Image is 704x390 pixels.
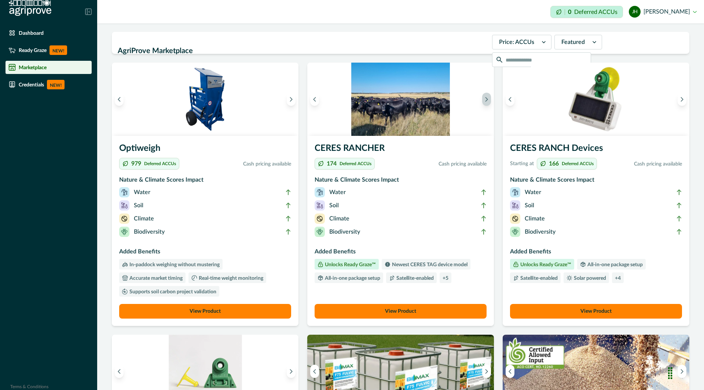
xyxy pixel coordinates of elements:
[119,304,291,319] button: View Product
[390,262,467,267] p: Newest CERES TAG device model
[197,276,263,281] p: Real-time weight monitoring
[506,93,514,106] button: Previous image
[329,201,339,210] p: Soil
[310,365,319,378] button: Previous image
[5,26,92,40] a: Dashboard
[119,175,291,187] h3: Nature & Climate Scores Impact
[323,262,376,267] p: Unlocks Ready Graze™
[327,161,337,167] p: 174
[119,142,291,158] h3: Optiweigh
[549,161,559,167] p: 166
[510,175,682,187] h3: Nature & Climate Scores Impact
[5,77,92,92] a: CredentialsNEW!
[49,45,67,55] p: NEW!
[510,160,534,168] p: Starting at
[5,42,92,58] a: Ready GrazeNEW!
[568,9,571,15] p: 0
[378,160,487,168] p: Cash pricing available
[5,61,92,74] a: Marketplace
[134,227,165,236] p: Biodiversity
[482,93,491,106] button: Next image
[525,188,541,197] p: Water
[182,160,291,168] p: Cash pricing available
[134,201,143,210] p: Soil
[329,227,360,236] p: Biodiversity
[19,47,47,53] p: Ready Graze
[131,161,141,167] p: 979
[112,63,298,136] img: An Optiweigh unit
[19,82,44,88] p: Credentials
[340,161,371,166] p: Deferred ACCUs
[19,30,44,36] p: Dashboard
[128,289,216,294] p: Supports soil carbon project validation
[128,276,183,281] p: Accurate market timing
[664,362,676,384] div: Drag
[329,214,349,223] p: Climate
[525,201,534,210] p: Soil
[315,175,487,187] h3: Nature & Climate Scores Impact
[119,247,291,259] h3: Added Benefits
[572,276,606,281] p: Solar powered
[443,276,448,281] p: + 5
[287,93,296,106] button: Next image
[19,64,47,70] p: Marketplace
[10,385,48,389] a: Terms & Conditions
[510,142,682,158] h3: CERES RANCH Devices
[323,276,380,281] p: All-in-one package setup
[307,63,494,136] img: CERES RANCHER devices applied to the ears of cows
[678,93,686,106] button: Next image
[629,3,697,21] button: james hyem[PERSON_NAME]
[395,276,434,281] p: Satellite-enabled
[287,365,296,378] button: Next image
[519,276,558,281] p: Satellite-enabled
[519,262,571,267] p: Unlocks Ready Graze™
[586,262,643,267] p: All-in-one package setup
[134,188,150,197] p: Water
[525,227,555,236] p: Biodiversity
[47,80,65,89] p: NEW!
[315,304,487,319] button: View Product
[128,262,220,267] p: In-paddock weighing without mustering
[118,44,488,58] h2: AgriProve Marketplace
[134,214,154,223] p: Climate
[510,304,682,319] button: View Product
[144,161,176,166] p: Deferred ACCUs
[315,142,487,158] h3: CERES RANCHER
[600,160,682,168] p: Cash pricing available
[506,365,514,378] button: Previous image
[115,93,124,106] button: Previous image
[615,276,621,281] p: + 4
[503,63,689,136] img: A single CERES RANCH device
[115,365,124,378] button: Previous image
[482,365,491,378] button: Next image
[525,214,545,223] p: Climate
[315,247,487,259] h3: Added Benefits
[667,355,704,390] iframe: Chat Widget
[329,188,346,197] p: Water
[562,161,594,166] p: Deferred ACCUs
[574,9,617,15] p: Deferred ACCUs
[510,247,682,259] h3: Added Benefits
[310,93,319,106] button: Previous image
